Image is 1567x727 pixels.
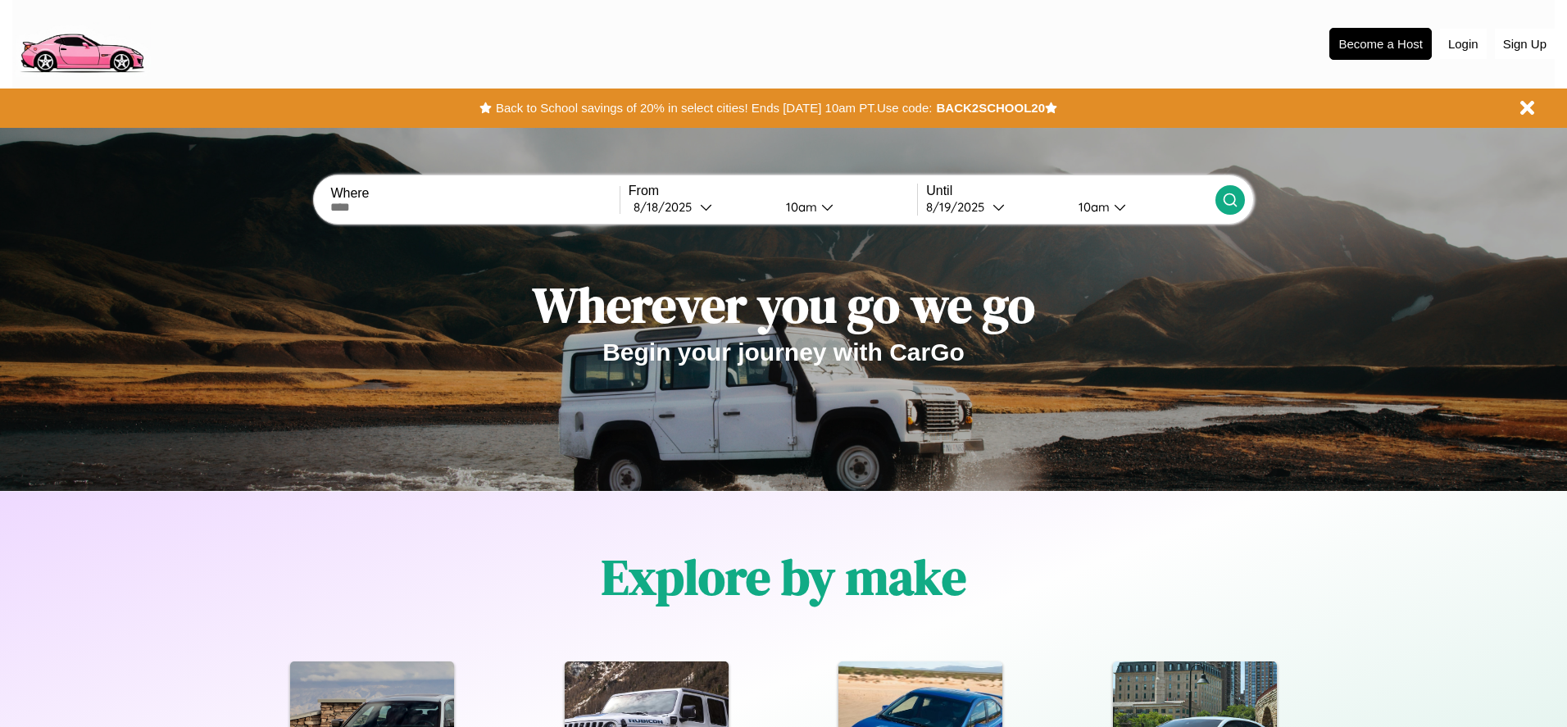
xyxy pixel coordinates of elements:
b: BACK2SCHOOL20 [936,101,1045,115]
button: Sign Up [1495,29,1555,59]
button: 8/18/2025 [629,198,773,216]
div: 10am [778,199,821,215]
button: Back to School savings of 20% in select cities! Ends [DATE] 10am PT.Use code: [492,97,936,120]
button: 10am [1065,198,1215,216]
img: logo [12,8,151,77]
label: Until [926,184,1215,198]
h1: Explore by make [602,543,966,611]
div: 10am [1070,199,1114,215]
label: Where [330,186,619,201]
button: Login [1440,29,1487,59]
div: 8 / 19 / 2025 [926,199,992,215]
div: 8 / 18 / 2025 [634,199,700,215]
button: 10am [773,198,917,216]
button: Become a Host [1329,28,1432,60]
label: From [629,184,917,198]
